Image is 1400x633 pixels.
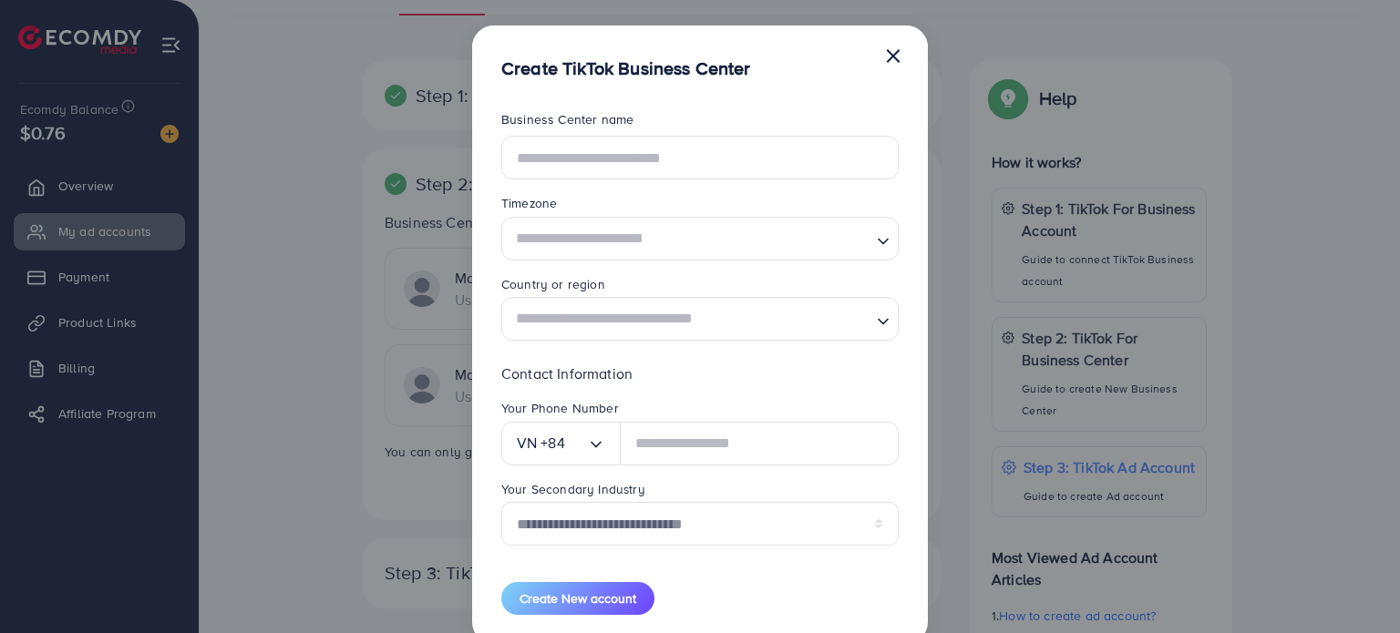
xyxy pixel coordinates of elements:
[501,399,619,417] label: Your Phone Number
[540,430,564,456] span: +84
[501,362,899,384] p: Contact Information
[501,422,621,465] div: Search for option
[501,217,899,260] div: Search for option
[501,297,899,341] div: Search for option
[501,55,751,81] h5: Create TikTok Business Center
[517,430,537,456] span: VN
[565,429,587,458] input: Search for option
[1323,551,1386,619] iframe: Chat
[884,36,902,73] button: Close
[501,275,605,293] label: Country or region
[510,302,870,336] input: Search for option
[501,110,899,136] legend: Business Center name
[501,582,654,615] button: Create New account
[501,480,645,498] label: Your Secondary Industry
[510,221,870,255] input: Search for option
[501,194,557,212] label: Timezone
[520,589,636,607] span: Create New account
